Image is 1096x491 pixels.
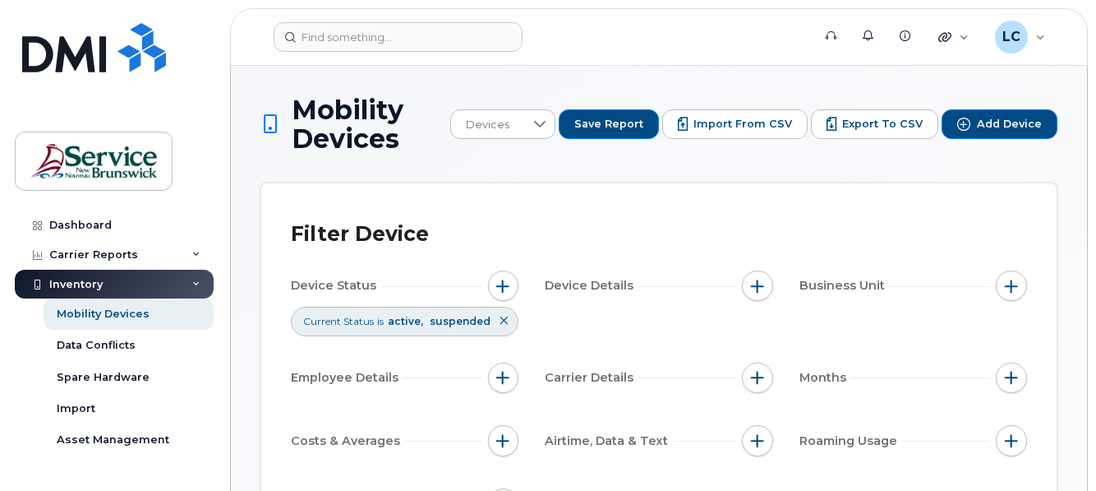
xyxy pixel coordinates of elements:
[291,213,429,256] div: Filter Device
[799,277,890,294] span: Business Unit
[559,109,659,139] button: Save Report
[545,369,638,387] span: Carrier Details
[842,117,923,132] span: Export to CSV
[292,95,442,153] span: Mobility Devices
[291,433,405,450] span: Costs & Averages
[811,109,938,139] button: Export to CSV
[545,277,638,294] span: Device Details
[545,433,673,450] span: Airtime, Data & Text
[291,369,403,387] span: Employee Details
[693,117,792,132] span: Import from CSV
[377,314,384,328] span: is
[942,109,1057,139] button: Add Device
[451,110,524,140] span: Devices
[662,109,808,139] button: Import from CSV
[574,117,643,132] span: Save Report
[977,117,1042,132] span: Add Device
[430,315,490,327] span: suspended
[799,369,851,387] span: Months
[303,314,374,328] span: Current Status
[799,433,902,450] span: Roaming Usage
[291,277,381,294] span: Device Status
[388,315,426,327] span: active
